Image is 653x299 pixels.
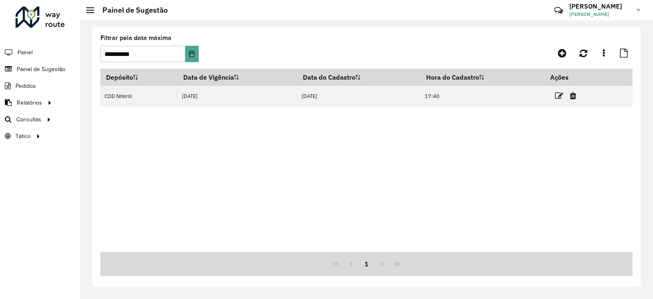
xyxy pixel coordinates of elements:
[16,115,41,124] span: Consultas
[569,11,631,18] span: [PERSON_NAME]
[185,46,198,62] button: Choose Date
[100,33,171,43] label: Filtrar pela data máxima
[17,98,42,107] span: Relatórios
[17,65,65,74] span: Painel de Sugestão
[420,69,544,86] th: Hora do Cadastro
[569,2,631,10] h3: [PERSON_NAME]
[16,132,31,141] span: Tático
[178,86,297,107] td: [DATE]
[297,86,420,107] td: [DATE]
[100,86,178,107] td: CDD Niterói
[178,69,297,86] th: Data de Vigência
[550,2,567,19] a: Contato Rápido
[570,90,576,101] a: Excluir
[297,69,420,86] th: Data do Cadastro
[18,48,33,57] span: Painel
[420,86,544,107] td: 17:40
[100,69,178,86] th: Depósito
[544,69,593,86] th: Ações
[16,82,36,90] span: Pedidos
[94,6,168,15] h2: Painel de Sugestão
[555,90,563,101] a: Editar
[359,256,374,272] button: 1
